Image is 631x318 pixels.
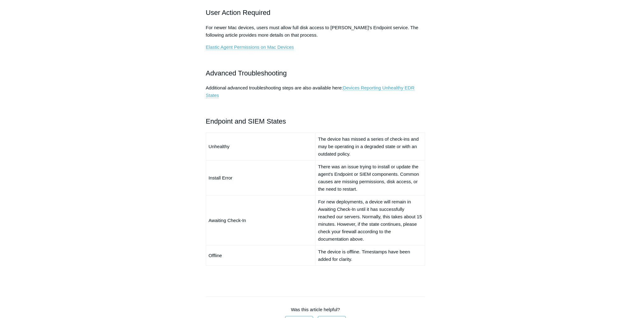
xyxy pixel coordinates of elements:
[206,85,415,98] a: Devices Reporting Unhealthy EDR States
[206,84,425,99] p: Additional advanced troubleshooting steps are also available here:
[206,7,425,18] h2: User Action Required
[315,195,425,245] td: For new deployments, a device will remain in Awaiting Check-In until it has successfully reached ...
[206,44,294,50] a: Elastic Agent Permissions on Mac Devices
[315,245,425,266] td: The device is offline. Timestamps have been added for clarity.
[206,245,315,266] td: Offline
[206,195,315,245] td: Awaiting Check-In
[206,68,425,79] h2: Advanced Troubleshooting
[206,133,315,160] td: Unhealthy
[206,24,425,39] p: For newer Mac devices, users must allow full disk access to [PERSON_NAME]'s Endpoint service. The...
[291,307,340,312] span: Was this article helpful?
[315,133,425,160] td: The device has missed a series of check-ins and may be operating in a degraded state or with an o...
[206,160,315,195] td: Install Error
[315,160,425,195] td: There was an issue trying to install or update the agent's Endpoint or SIEM components. Common ca...
[206,116,425,127] h2: Endpoint and SIEM States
